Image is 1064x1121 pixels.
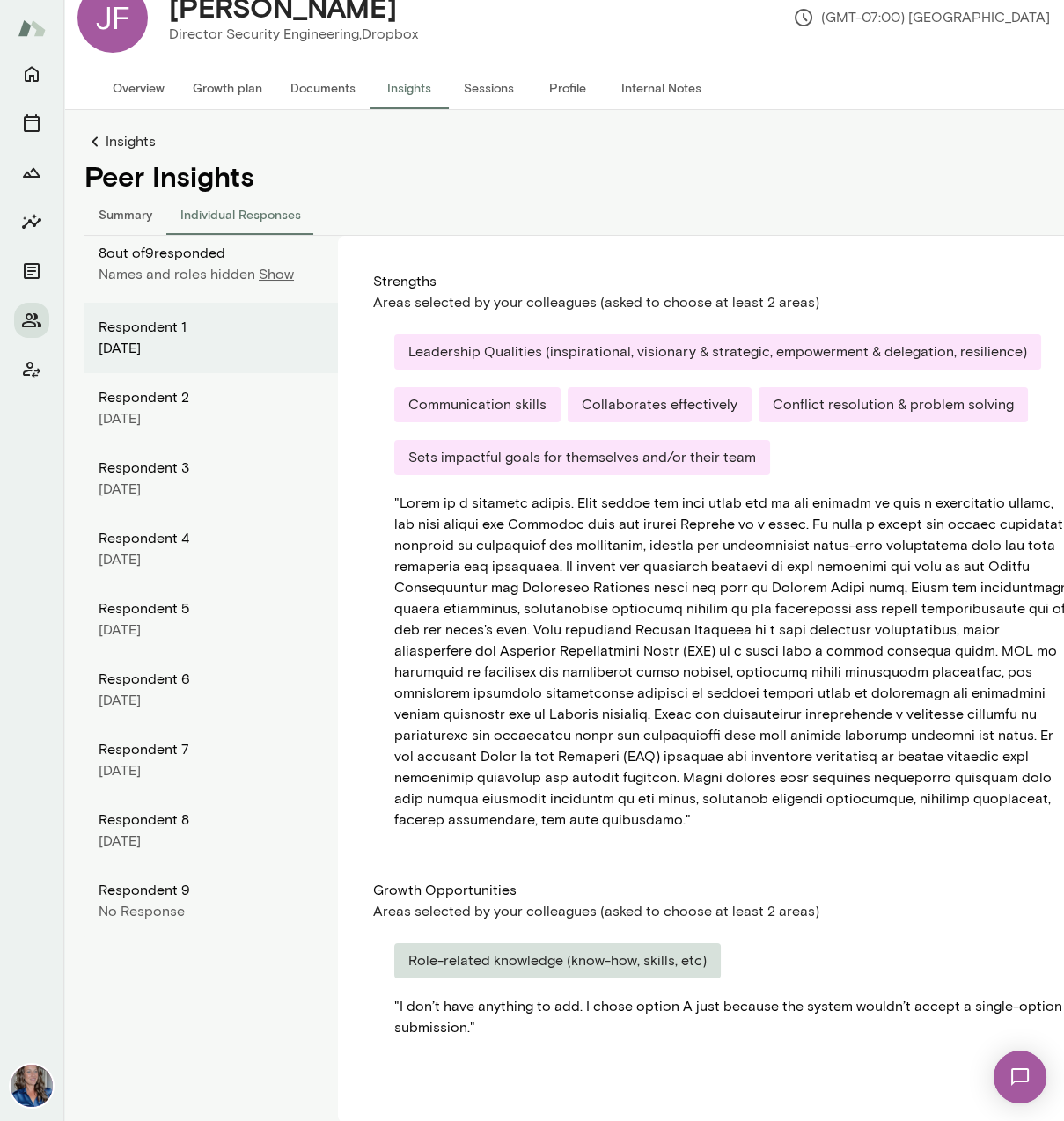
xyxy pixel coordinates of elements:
button: Overview [99,67,179,109]
p: Names and roles hidden [99,264,259,285]
div: Respondent 5 [99,598,324,619]
div: Respondent 7[DATE] [84,725,338,795]
button: Documents [14,253,49,289]
div: Leadership Qualities (inspirational, visionary & strategic, empowerment & delegation, resilience) [394,334,1041,370]
div: Role-related knowledge (know-how, skills, etc) [394,943,721,978]
div: Respondent 7 [99,739,324,760]
button: Insights [370,67,449,109]
div: Respondent 5[DATE] [84,584,338,655]
button: Client app [14,352,49,387]
div: Respondent 8[DATE] [84,795,338,866]
p: (GMT-07:00) [GEOGRAPHIC_DATA] [793,7,1050,28]
div: Communication skills [394,387,561,422]
div: Respondent 6[DATE] [84,655,338,725]
div: Respondent 9 [99,880,324,901]
div: Respondent 4 [99,528,324,549]
div: [DATE] [99,619,324,641]
div: No Response [99,901,324,922]
div: Respondent 4[DATE] [84,514,338,584]
div: Respondent 1[DATE] [84,303,338,373]
div: Respondent 3 [99,458,324,479]
div: Collaborates effectively [568,387,752,422]
button: Members [14,303,49,338]
div: [DATE] [99,831,324,852]
img: Mento [18,11,46,45]
div: Respondent 8 [99,810,324,831]
button: Growth plan [179,67,276,109]
div: [DATE] [99,408,324,429]
div: [DATE] [99,338,324,359]
button: Internal Notes [607,67,715,109]
div: Sets impactful goals for themselves and/or their team [394,440,770,475]
div: [DATE] [99,760,324,781]
button: Sessions [449,67,528,109]
div: [DATE] [99,479,324,500]
button: Insights [14,204,49,239]
div: [DATE] [99,690,324,711]
button: Summary [84,193,166,235]
div: Respondent 6 [99,669,324,690]
button: Growth Plan [14,155,49,190]
p: Director Security Engineering, Dropbox [169,24,418,45]
div: [DATE] [99,549,324,570]
div: Respondent 2[DATE] [84,373,338,443]
div: Respondent 9No Response [84,866,338,936]
button: Individual Responses [166,193,315,235]
button: Home [14,56,49,92]
button: Profile [528,67,607,109]
div: Respondent 3[DATE] [84,443,338,514]
button: Sessions [14,106,49,141]
p: Show [259,264,294,285]
img: Nicole Menkhoff [11,1065,53,1107]
p: 8 out of 9 responded [99,243,338,264]
button: Documents [276,67,370,109]
div: Respondent 1 [99,317,324,338]
div: Conflict resolution & problem solving [759,387,1028,422]
div: Respondent 2 [99,387,324,408]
